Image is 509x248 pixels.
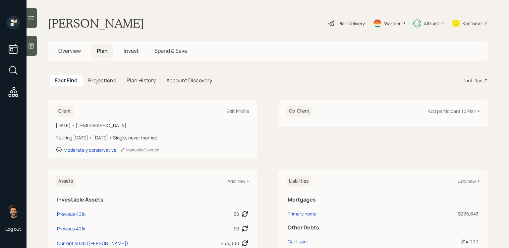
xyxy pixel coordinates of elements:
[57,197,248,203] h5: Investable Assets
[234,210,239,217] div: $0
[286,176,311,187] h6: Liabilities
[97,47,108,54] span: Plan
[166,77,212,84] h5: Account Discovery
[88,77,116,84] h5: Projections
[463,77,482,84] div: Print Plan
[288,238,307,245] div: Car Loan
[458,178,480,184] div: Add new +
[288,224,479,231] h5: Other Debts
[411,210,479,217] div: $295,643
[227,178,249,184] div: Add new +
[64,147,116,153] div: Moderately conservative
[124,47,139,54] span: Invest
[5,226,21,232] div: Log out
[57,210,85,217] div: Previous 401k
[55,77,78,84] h5: Fact Find
[58,47,81,54] span: Overview
[428,108,480,114] div: Add participant to Plan +
[56,122,249,129] div: [DATE] • [DEMOGRAPHIC_DATA]
[56,134,249,141] div: Retiring [DATE] • [DATE] • Single, never married
[234,225,239,232] div: $0
[154,47,187,54] span: Spend & Save
[286,106,312,117] h6: Co-Client
[57,240,128,247] div: Current 403b ([PERSON_NAME])
[127,77,156,84] h5: Plan History
[411,238,479,245] div: $14,000
[338,20,365,27] div: Plan Delivery
[288,210,316,217] div: Primary home
[56,106,74,117] h6: Client
[288,197,479,203] h5: Mortgages
[227,108,249,114] div: Edit Profile
[384,20,401,27] div: Warmer
[221,240,239,247] div: $63,000
[57,225,85,232] div: Previous 401k
[48,16,144,31] h1: [PERSON_NAME]
[7,205,20,218] img: eric-schwartz-headshot.png
[120,147,159,153] div: Manually Override
[56,176,76,187] h6: Assets
[424,20,439,27] div: Altruist
[463,20,483,27] div: Kustomer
